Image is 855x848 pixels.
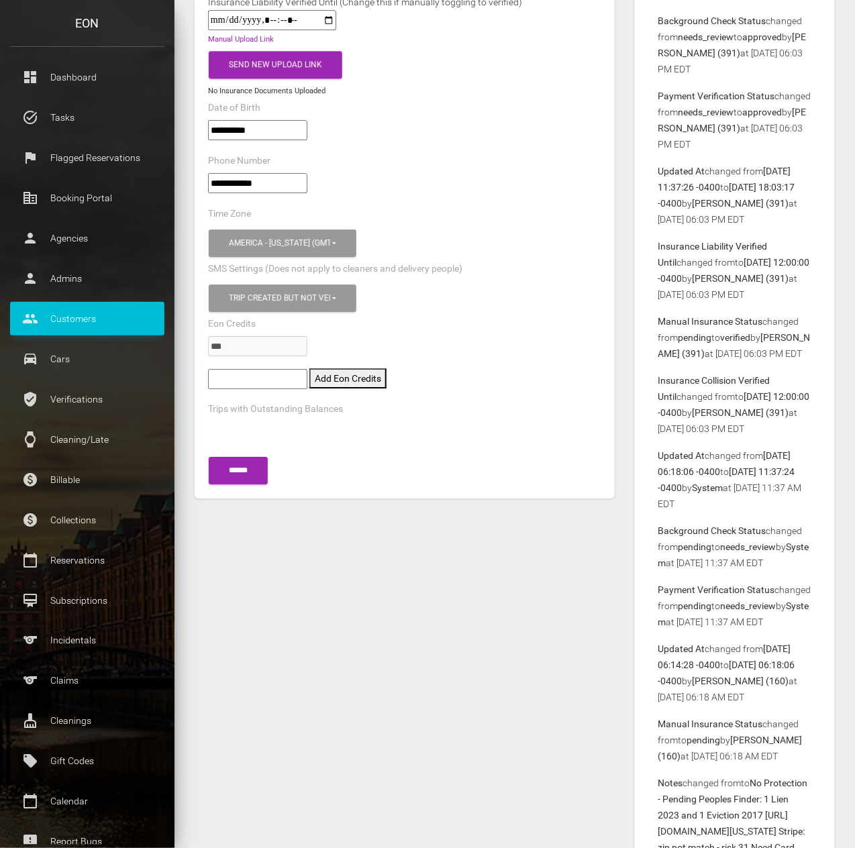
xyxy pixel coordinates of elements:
label: Eon Credits [208,317,256,331]
b: pending [678,600,712,611]
label: Trips with Outstanding Balances [208,403,343,416]
b: Manual Insurance Status [658,316,763,327]
p: Booking Portal [20,188,154,208]
b: verified [721,332,751,343]
b: Insurance Liability Verified Until [658,241,768,268]
b: Payment Verification Status [658,91,775,101]
a: card_membership Subscriptions [10,584,164,617]
p: changed from to by at [DATE] 11:37 AM EDT [658,447,811,512]
p: changed from to by at [DATE] 06:03 PM EDT [658,13,811,77]
b: Notes [658,778,683,788]
div: America - [US_STATE] (GMT -05:00) [229,237,330,249]
a: flag Flagged Reservations [10,141,164,174]
a: calendar_today Calendar [10,785,164,818]
b: needs_review [721,600,776,611]
b: pending [687,735,721,745]
p: changed from to by at [DATE] 11:37 AM EDT [658,523,811,571]
p: Tasks [20,107,154,127]
a: calendar_today Reservations [10,543,164,577]
b: [PERSON_NAME] (160) [693,676,789,686]
b: needs_review [678,107,734,117]
a: people Customers [10,302,164,335]
b: [PERSON_NAME] (160) [658,735,803,761]
p: changed from to by at [DATE] 06:03 PM EDT [658,313,811,362]
a: drive_eta Cars [10,342,164,376]
p: Admins [20,268,154,288]
p: changed from to by at [DATE] 06:03 PM EDT [658,163,811,227]
label: Time Zone [208,207,251,221]
b: Manual Insurance Status [658,719,763,729]
a: local_offer Gift Codes [10,745,164,778]
b: Background Check Status [658,525,766,536]
p: Billable [20,470,154,490]
p: Subscriptions [20,590,154,611]
b: pending [678,541,712,552]
label: Date of Birth [208,101,260,115]
p: Dashboard [20,67,154,87]
label: SMS Settings (Does not apply to cleaners and delivery people) [208,262,462,276]
p: changed from to by at [DATE] 06:18 AM EDT [658,641,811,705]
a: watch Cleaning/Late [10,423,164,456]
p: Cleaning/Late [20,429,154,449]
b: [PERSON_NAME] (391) [693,273,789,284]
b: Updated At [658,450,705,461]
button: Trip created but not verified, Customer is verified and trip is set to go [209,284,356,312]
a: cleaning_services Cleanings [10,704,164,738]
a: task_alt Tasks [10,101,164,134]
p: Collections [20,510,154,530]
a: sports Claims [10,664,164,698]
a: paid Billable [10,463,164,496]
a: person Agencies [10,221,164,255]
b: needs_review [721,541,776,552]
a: dashboard Dashboard [10,60,164,94]
b: System [693,482,723,493]
button: America - New York (GMT -05:00) [209,229,356,257]
div: Trip created but not verified , Customer is verified and trip is set to go [229,293,330,304]
b: approved [743,107,783,117]
p: changed from to by at [DATE] 06:18 AM EDT [658,716,811,764]
b: [PERSON_NAME] (391) [693,407,789,418]
p: changed from to by at [DATE] 06:03 PM EDT [658,238,811,303]
p: Gift Codes [20,751,154,772]
p: Flagged Reservations [20,148,154,168]
p: Claims [20,671,154,691]
b: needs_review [678,32,734,42]
b: Background Check Status [658,15,766,26]
b: Payment Verification Status [658,584,775,595]
b: Updated At [658,643,705,654]
a: Manual Upload Link [208,35,274,44]
p: Reservations [20,550,154,570]
p: Cleanings [20,711,154,731]
small: No Insurance Documents Uploaded [208,87,325,95]
p: changed from to by at [DATE] 06:03 PM EDT [658,88,811,152]
button: Send New Upload Link [209,51,342,78]
a: corporate_fare Booking Portal [10,181,164,215]
label: Phone Number [208,154,270,168]
b: Insurance Collision Verified Until [658,375,770,402]
p: Agencies [20,228,154,248]
p: changed from to by at [DATE] 11:37 AM EDT [658,582,811,630]
button: Add Eon Credits [309,368,387,388]
p: Calendar [20,792,154,812]
b: [PERSON_NAME] (391) [693,198,789,209]
p: changed from to by at [DATE] 06:03 PM EDT [658,372,811,437]
p: Incidentals [20,631,154,651]
b: pending [678,332,712,343]
p: Cars [20,349,154,369]
b: Updated At [658,166,705,176]
a: person Admins [10,262,164,295]
p: Customers [20,309,154,329]
b: approved [743,32,783,42]
p: Verifications [20,389,154,409]
a: sports Incidentals [10,624,164,657]
a: paid Collections [10,503,164,537]
a: verified_user Verifications [10,382,164,416]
